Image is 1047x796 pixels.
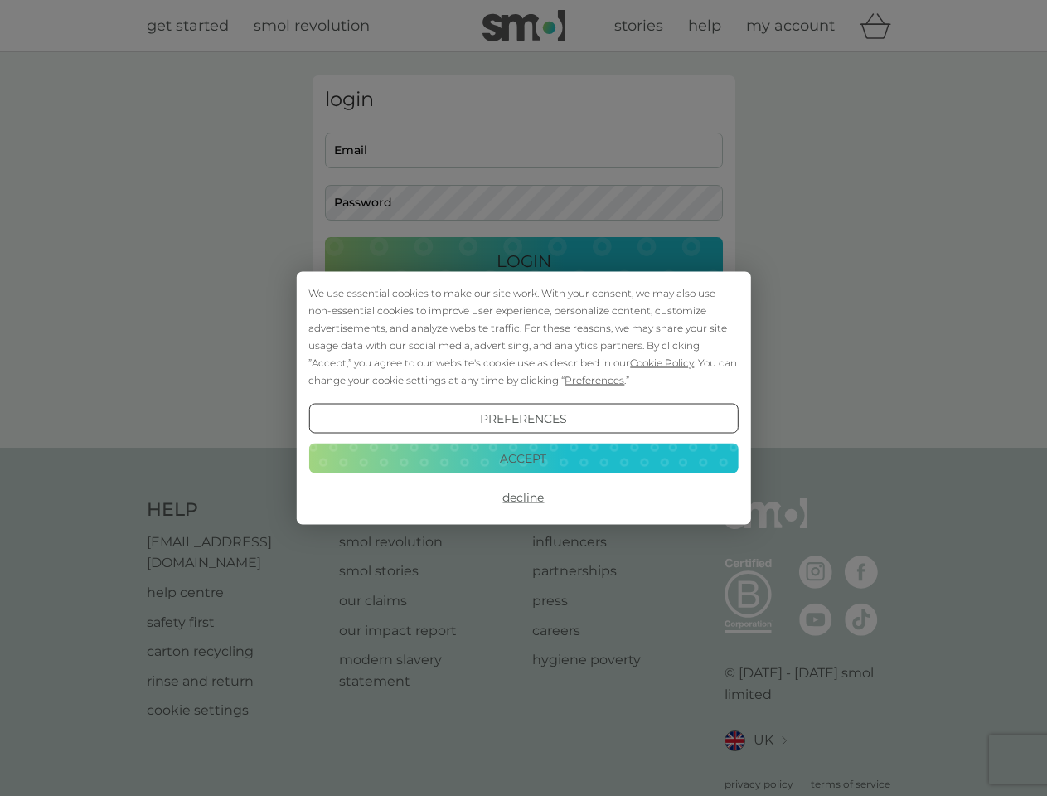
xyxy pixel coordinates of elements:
[308,284,738,389] div: We use essential cookies to make our site work. With your consent, we may also use non-essential ...
[308,443,738,473] button: Accept
[308,404,738,434] button: Preferences
[296,272,750,525] div: Cookie Consent Prompt
[630,357,694,369] span: Cookie Policy
[565,374,624,386] span: Preferences
[308,483,738,512] button: Decline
